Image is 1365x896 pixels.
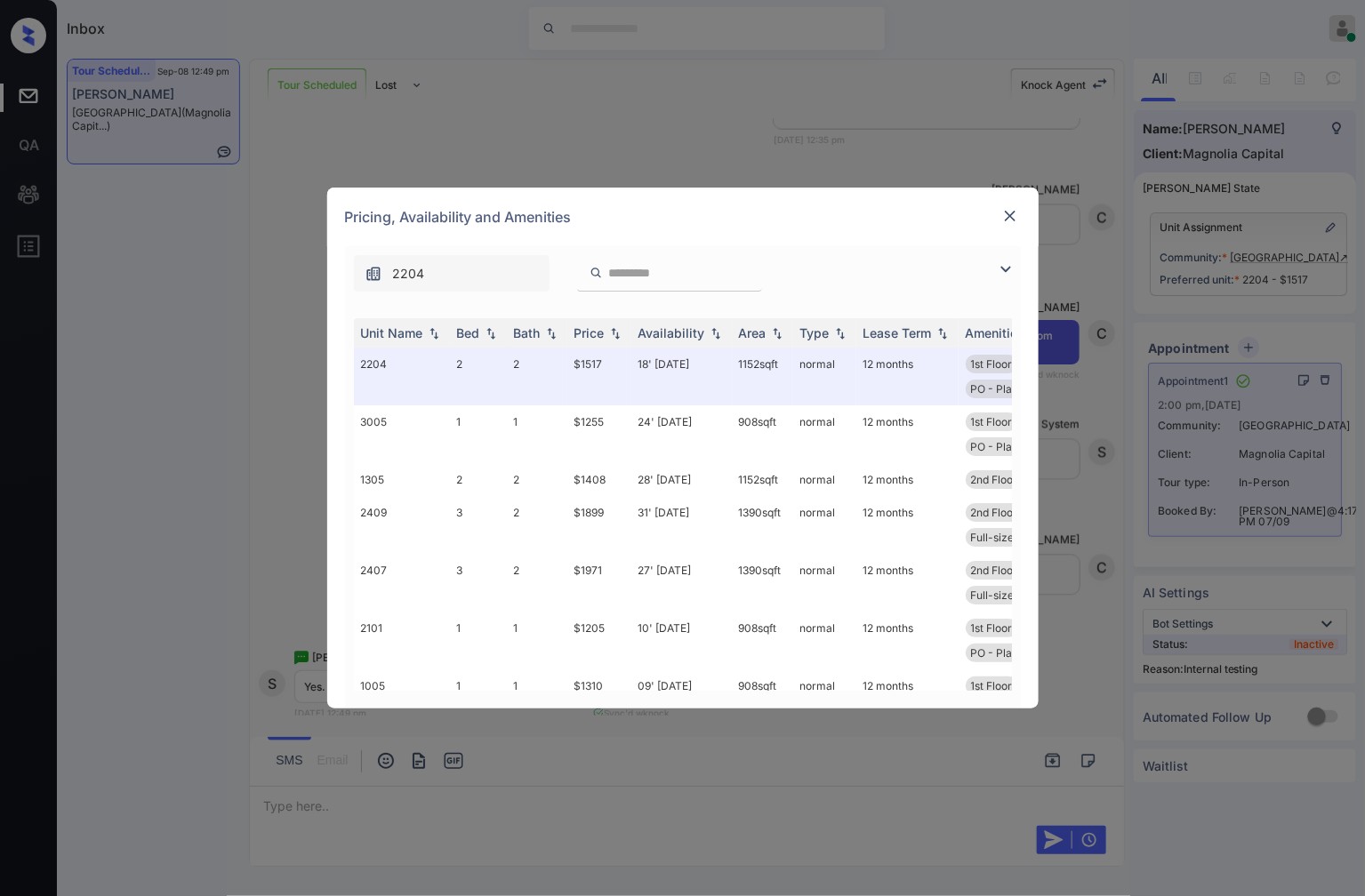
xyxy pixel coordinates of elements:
span: 1st Floor [971,357,1013,371]
td: 28' [DATE] [631,463,732,496]
td: 12 months [856,348,959,405]
img: sorting [707,327,725,340]
span: 2nd Floor [971,564,1018,577]
span: PO - Plank (All... [971,646,1052,660]
td: 24' [DATE] [631,405,732,463]
td: 2409 [354,496,450,554]
td: 1390 sqft [732,496,793,554]
td: 2 [507,496,567,554]
span: PO - Plank (All... [971,440,1052,453]
td: normal [793,612,856,669]
div: Bath [514,325,541,340]
td: 1 [507,405,567,463]
td: 09' [DATE] [631,669,732,727]
td: 3005 [354,405,450,463]
td: 12 months [856,612,959,669]
span: 1st Floor [971,415,1013,428]
td: 12 months [856,496,959,554]
td: 10' [DATE] [631,612,732,669]
img: sorting [482,327,500,340]
td: 1152 sqft [732,463,793,496]
td: 1 [507,669,567,727]
div: Bed [457,325,480,340]
span: Full-size washe... [971,531,1058,544]
td: 1390 sqft [732,554,793,612]
div: Price [574,325,605,340]
img: sorting [831,327,849,340]
td: 3 [450,496,507,554]
span: Full-size washe... [971,588,1058,602]
td: normal [793,405,856,463]
td: $1899 [567,496,631,554]
td: 1305 [354,463,450,496]
td: 2407 [354,554,450,612]
td: 2 [507,554,567,612]
span: 1st Floor [971,679,1013,692]
div: Area [739,325,767,340]
td: 908 sqft [732,405,793,463]
td: 1 [450,405,507,463]
span: 2nd Floor [971,506,1018,519]
td: 2 [507,348,567,405]
td: 2204 [354,348,450,405]
img: sorting [425,327,443,340]
img: sorting [768,327,786,340]
div: Pricing, Availability and Amenities [327,188,1039,246]
td: 2 [450,348,507,405]
span: 2nd Floor [971,473,1018,486]
td: $1310 [567,669,631,727]
td: normal [793,348,856,405]
td: 1152 sqft [732,348,793,405]
span: PO - Plank (All... [971,382,1052,396]
td: 1005 [354,669,450,727]
div: Unit Name [361,325,423,340]
td: $1408 [567,463,631,496]
td: 1 [450,612,507,669]
img: sorting [606,327,624,340]
div: Availability [638,325,705,340]
td: 31' [DATE] [631,496,732,554]
td: $1517 [567,348,631,405]
td: 12 months [856,669,959,727]
img: sorting [542,327,560,340]
div: Type [800,325,830,340]
div: Amenities [966,325,1025,340]
img: icon-zuma [590,265,603,281]
td: 12 months [856,554,959,612]
img: close [1001,207,1019,225]
td: 2101 [354,612,450,669]
img: sorting [934,327,951,340]
td: 2 [450,463,507,496]
td: 908 sqft [732,669,793,727]
span: 2204 [393,264,425,284]
td: $1971 [567,554,631,612]
td: 18' [DATE] [631,348,732,405]
td: 1 [507,612,567,669]
td: 12 months [856,463,959,496]
td: 12 months [856,405,959,463]
span: 1st Floor [971,621,1013,635]
td: $1205 [567,612,631,669]
td: $1255 [567,405,631,463]
div: Lease Term [863,325,932,340]
td: normal [793,496,856,554]
img: icon-zuma [995,259,1016,280]
td: 27' [DATE] [631,554,732,612]
td: 1 [450,669,507,727]
td: 908 sqft [732,612,793,669]
td: normal [793,669,856,727]
td: normal [793,463,856,496]
td: normal [793,554,856,612]
img: icon-zuma [365,265,382,283]
td: 3 [450,554,507,612]
td: 2 [507,463,567,496]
